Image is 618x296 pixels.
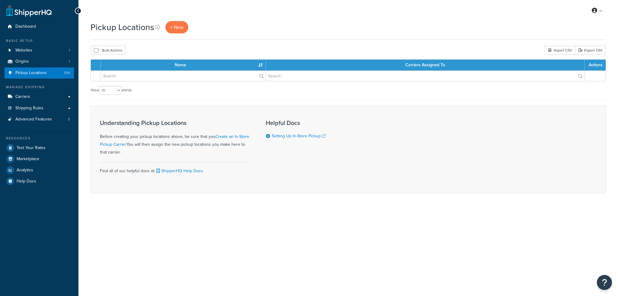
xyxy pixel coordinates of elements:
th: Actions [585,60,606,70]
li: Advanced Features [5,114,74,125]
h3: Helpful Docs [266,120,332,126]
span: Pickup Locations [15,70,47,76]
a: Advanced Features 3 [5,114,74,125]
label: Show entries [91,86,132,95]
div: Find all of our helpful docs at: [100,162,251,175]
a: Help Docs [5,176,74,187]
input: Search [101,71,266,81]
h3: Understanding Pickup Locations [100,120,251,126]
span: Analytics [17,168,33,173]
input: Search [266,71,584,81]
th: Name [101,60,266,70]
li: Websites [5,45,74,56]
a: Export CSV [575,46,606,55]
h1: Pickup Locations [91,21,154,33]
span: Origins [15,59,29,64]
span: Shipping Rules [15,106,43,111]
a: Origins 1 [5,56,74,67]
div: Before creating your pickup locations above, be sure that you You will then assign the new pickup... [100,120,251,156]
span: 1 [69,48,70,53]
span: + New [170,24,183,31]
span: Marketplace [17,157,39,162]
li: Pickup Locations [5,67,74,79]
th: Carriers Assigned To [266,60,585,70]
span: Help Docs [17,179,36,184]
a: Setting Up In-Store Pickup [272,133,326,139]
span: Websites [15,48,32,53]
a: Websites 1 [5,45,74,56]
button: Bulk Actions [91,46,126,55]
div: Resources [5,136,74,141]
div: Basic Setup [5,38,74,43]
span: 3 [68,117,70,122]
a: + New [165,21,188,33]
a: ShipperHQ Help Docs [155,168,203,174]
a: Test Your Rates [5,142,74,153]
span: Carriers [15,94,30,99]
span: Test Your Rates [17,145,46,151]
div: Import CSV [544,46,575,55]
a: Carriers [5,91,74,102]
span: Dashboard [15,24,36,29]
span: 1 [69,59,70,64]
a: Shipping Rules [5,103,74,114]
select: Showentries [99,86,122,95]
div: Manage Shipping [5,85,74,90]
span: Advanced Features [15,117,52,122]
a: Pickup Locations 330 [5,67,74,79]
li: Origins [5,56,74,67]
a: Dashboard [5,21,74,32]
a: Marketplace [5,154,74,164]
button: Open Resource Center [597,275,612,290]
a: ShipperHQ Home [6,5,52,17]
span: 330 [64,70,70,76]
a: Analytics [5,165,74,176]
